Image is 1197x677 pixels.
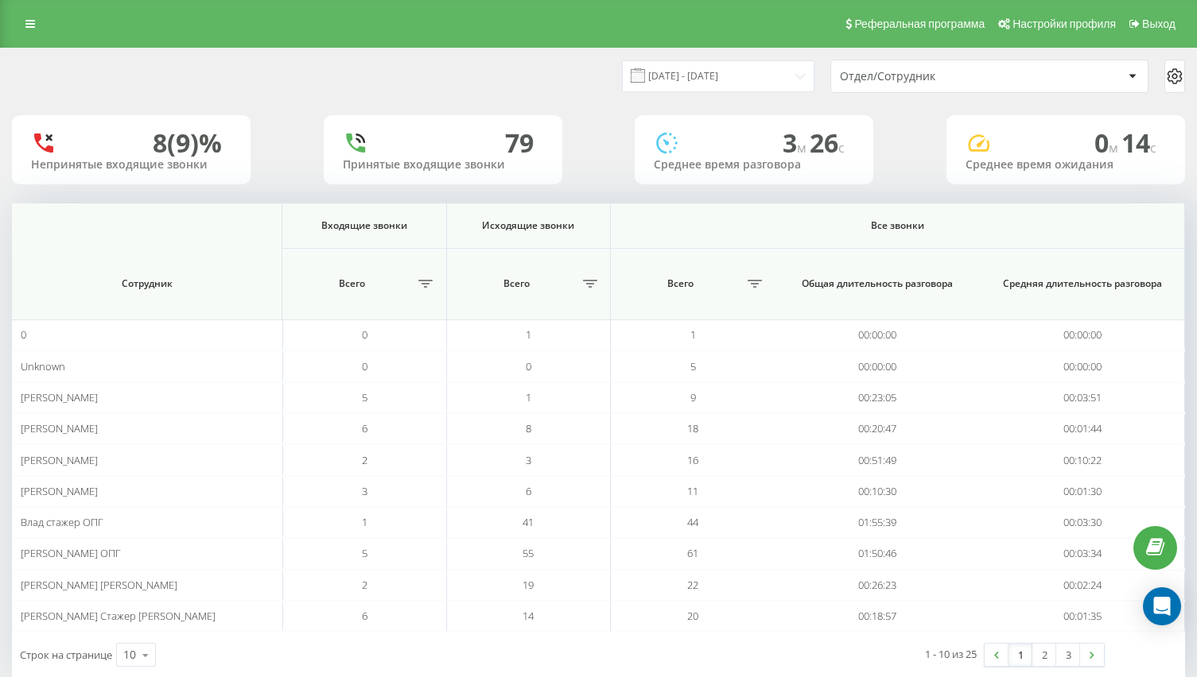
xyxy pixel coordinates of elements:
span: Unknown [21,359,65,373]
span: [PERSON_NAME] [21,390,98,404]
span: 5 [362,390,367,404]
div: Отдел/Сотрудник [840,70,1030,83]
span: [PERSON_NAME] [PERSON_NAME] [21,578,177,592]
div: 79 [505,128,534,158]
span: Входящие звонки [298,219,431,232]
span: 3 [783,126,810,160]
div: 8 (9)% [153,128,222,158]
span: Всего [455,277,578,290]
span: Средняя длительность разговора [997,277,1167,290]
span: Сотрудник [33,277,261,290]
span: [PERSON_NAME] [21,484,98,498]
span: c [1150,139,1156,157]
span: 11 [687,484,698,498]
span: 8 [526,421,531,435]
td: 00:03:51 [980,382,1185,413]
span: 0 [362,359,367,373]
td: 01:55:39 [775,507,980,538]
span: 0 [526,359,531,373]
td: 00:00:00 [775,319,980,350]
span: Всего [619,277,743,290]
span: 41 [523,515,534,529]
span: 26 [810,126,845,160]
span: 5 [690,359,696,373]
span: [PERSON_NAME] [21,453,98,467]
td: 00:01:30 [980,476,1185,507]
span: 1 [526,327,531,342]
div: Среднее время разговора [654,158,854,172]
span: [PERSON_NAME] ОПГ [21,546,121,560]
span: 2 [362,453,367,467]
td: 00:01:44 [980,413,1185,444]
span: 5 [362,546,367,560]
span: Все звонки [647,219,1148,232]
span: 9 [690,390,696,404]
span: 20 [687,609,698,623]
span: [PERSON_NAME] Стажер [PERSON_NAME] [21,609,216,623]
span: 22 [687,578,698,592]
span: 18 [687,421,698,435]
td: 00:51:49 [775,444,980,475]
div: 10 [123,647,136,663]
td: 00:10:22 [980,444,1185,475]
span: 3 [362,484,367,498]
td: 00:20:47 [775,413,980,444]
span: 3 [526,453,531,467]
div: Непринятые входящие звонки [31,158,231,172]
span: Влад стажер ОПГ [21,515,103,529]
span: 0 [21,327,26,342]
span: 16 [687,453,698,467]
a: 1 [1009,644,1032,666]
span: 1 [362,515,367,529]
td: 00:01:35 [980,601,1185,632]
div: Принятые входящие звонки [343,158,543,172]
span: 6 [526,484,531,498]
td: 00:00:00 [980,319,1185,350]
span: 61 [687,546,698,560]
span: 14 [523,609,534,623]
span: Настройки профиля [1012,17,1116,30]
span: м [797,139,810,157]
span: 1 [526,390,531,404]
span: [PERSON_NAME] [21,421,98,435]
td: 00:02:24 [980,570,1185,601]
td: 00:03:34 [980,538,1185,569]
span: 44 [687,515,698,529]
td: 00:00:00 [980,350,1185,381]
span: 6 [362,421,367,435]
span: c [838,139,845,157]
span: 14 [1121,126,1156,160]
span: 0 [362,327,367,342]
td: 00:00:00 [775,350,980,381]
div: 1 - 10 из 25 [925,646,977,662]
td: 01:50:46 [775,538,980,569]
div: Open Intercom Messenger [1143,587,1181,625]
span: 2 [362,578,367,592]
span: 19 [523,578,534,592]
span: Строк на странице [20,648,112,662]
a: 2 [1032,644,1056,666]
td: 00:03:30 [980,507,1185,538]
span: 55 [523,546,534,560]
span: м [1109,139,1121,157]
td: 00:18:57 [775,601,980,632]
span: 1 [690,327,696,342]
span: Общая длительность разговора [792,277,962,290]
span: Реферальная программа [854,17,985,30]
a: 3 [1056,644,1080,666]
td: 00:26:23 [775,570,980,601]
td: 00:23:05 [775,382,980,413]
div: Среднее время ожидания [966,158,1166,172]
span: Выход [1142,17,1176,30]
td: 00:10:30 [775,476,980,507]
span: 0 [1094,126,1121,160]
span: 6 [362,609,367,623]
span: Исходящие звонки [462,219,595,232]
span: Всего [290,277,414,290]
